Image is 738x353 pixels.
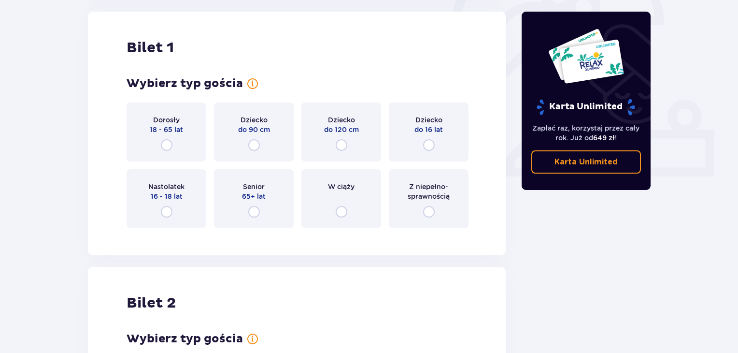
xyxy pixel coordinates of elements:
p: Karta Unlimited [536,99,636,116]
span: 16 - 18 lat [151,191,183,201]
span: do 16 lat [414,125,443,134]
img: Dwie karty całoroczne do Suntago z napisem 'UNLIMITED RELAX', na białym tle z tropikalnymi liśćmi... [548,28,624,84]
h2: Bilet 2 [127,294,176,312]
span: W ciąży [328,182,355,191]
span: Dziecko [415,115,442,125]
span: Dziecko [241,115,268,125]
span: do 120 cm [324,125,359,134]
span: Senior [243,182,265,191]
span: Z niepełno­sprawnością [397,182,460,201]
span: 649 zł [593,134,615,142]
h3: Wybierz typ gościa [127,76,243,91]
span: Nastolatek [148,182,184,191]
span: Dziecko [328,115,355,125]
span: do 90 cm [238,125,270,134]
span: 18 - 65 lat [150,125,183,134]
a: Karta Unlimited [531,150,641,174]
span: Dorosły [153,115,180,125]
h2: Bilet 1 [127,39,174,57]
p: Zapłać raz, korzystaj przez cały rok. Już od ! [531,123,641,143]
h3: Wybierz typ gościa [127,332,243,346]
span: 65+ lat [242,191,266,201]
p: Karta Unlimited [554,157,618,167]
